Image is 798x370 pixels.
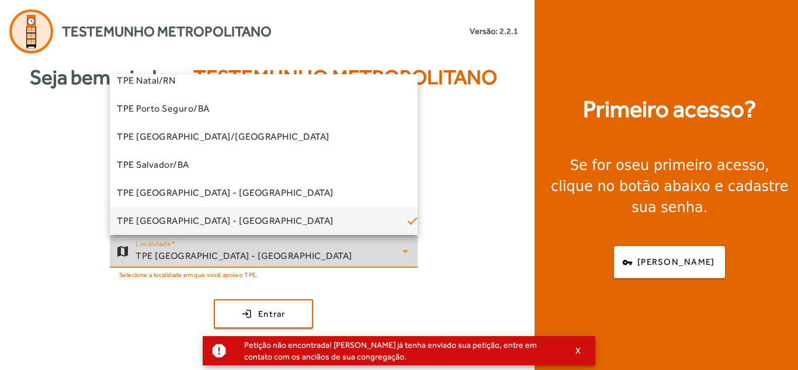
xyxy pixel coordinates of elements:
span: TPE [GEOGRAPHIC_DATA] - [GEOGRAPHIC_DATA] [117,214,334,228]
span: TPE Salvador/BA [117,158,189,172]
span: TPE [GEOGRAPHIC_DATA] - [GEOGRAPHIC_DATA] [117,186,334,200]
span: TPE Natal/RN [117,74,175,88]
span: TPE [GEOGRAPHIC_DATA]/[GEOGRAPHIC_DATA] [117,130,329,144]
span: TPE Porto Seguro/BA [117,102,210,116]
